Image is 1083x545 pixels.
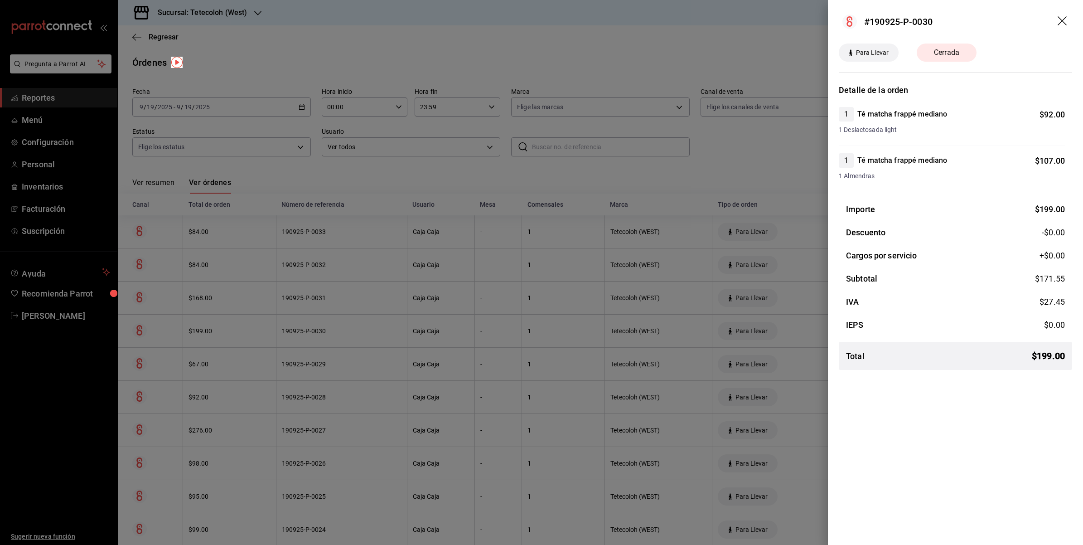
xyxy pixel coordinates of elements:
[852,48,892,58] span: Para Llevar
[171,57,183,68] img: Tooltip marker
[1044,320,1065,330] span: $ 0.00
[1058,16,1068,27] button: drag
[857,155,947,166] h4: Té matcha frappé mediano
[839,84,1072,96] h3: Detalle de la orden
[857,109,947,120] h4: Té matcha frappé mediano
[1035,204,1065,214] span: $ 199.00
[1035,274,1065,283] span: $ 171.55
[846,226,885,238] h3: Descuento
[928,47,965,58] span: Cerrada
[846,272,877,285] h3: Subtotal
[839,109,854,120] span: 1
[846,350,865,362] h3: Total
[1039,110,1065,119] span: $ 92.00
[1042,226,1065,238] span: -$0.00
[1032,349,1065,363] span: $ 199.00
[839,155,854,166] span: 1
[846,249,917,262] h3: Cargos por servicio
[1039,297,1065,307] span: $ 27.45
[846,296,859,308] h3: IVA
[846,203,875,215] h3: Importe
[1039,249,1065,262] span: +$ 0.00
[864,15,933,29] div: #190925-P-0030
[839,171,1065,181] span: 1 Almendras
[1035,156,1065,165] span: $ 107.00
[846,319,864,331] h3: IEPS
[839,125,1065,135] span: 1 Deslactosada light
